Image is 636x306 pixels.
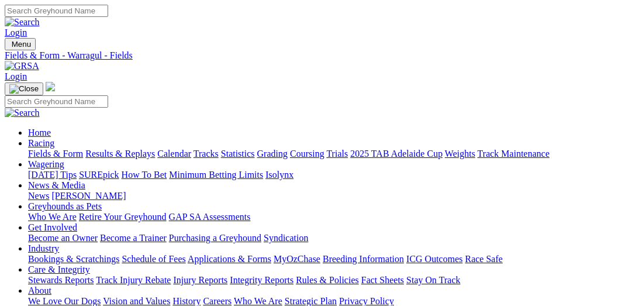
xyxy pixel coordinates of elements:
a: Wagering [28,159,64,169]
a: [PERSON_NAME] [51,191,126,201]
a: Home [28,128,51,137]
a: Login [5,27,27,37]
a: News & Media [28,180,85,190]
a: Industry [28,243,59,253]
a: Schedule of Fees [122,254,185,264]
a: MyOzChase [274,254,320,264]
img: logo-grsa-white.png [46,82,55,91]
a: Results & Replays [85,149,155,159]
div: Industry [28,254,631,264]
div: Get Involved [28,233,631,243]
a: Coursing [290,149,324,159]
a: 2025 TAB Adelaide Cup [350,149,443,159]
a: Retire Your Greyhound [79,212,167,222]
div: Greyhounds as Pets [28,212,631,222]
a: History [172,296,201,306]
a: Breeding Information [323,254,404,264]
a: Fields & Form - Warragul - Fields [5,50,631,61]
div: Care & Integrity [28,275,631,286]
img: Search [5,108,40,118]
a: Stewards Reports [28,275,94,285]
a: [DATE] Tips [28,170,77,180]
a: Bookings & Scratchings [28,254,119,264]
img: Close [9,84,39,94]
a: Fields & Form [28,149,83,159]
a: Injury Reports [173,275,227,285]
a: We Love Our Dogs [28,296,101,306]
a: Track Maintenance [478,149,549,159]
a: Strategic Plan [285,296,337,306]
a: Vision and Values [103,296,170,306]
input: Search [5,5,108,17]
a: News [28,191,49,201]
a: Grading [257,149,288,159]
a: Purchasing a Greyhound [169,233,261,243]
a: Tracks [193,149,219,159]
a: Statistics [221,149,255,159]
div: News & Media [28,191,631,201]
button: Toggle navigation [5,82,43,95]
a: Become a Trainer [100,233,167,243]
a: Rules & Policies [296,275,359,285]
a: Integrity Reports [230,275,293,285]
a: Become an Owner [28,233,98,243]
a: Careers [203,296,231,306]
div: Wagering [28,170,631,180]
a: Trials [326,149,348,159]
a: GAP SA Assessments [169,212,251,222]
a: Care & Integrity [28,264,90,274]
a: Isolynx [265,170,293,180]
a: Privacy Policy [339,296,394,306]
span: Menu [12,40,31,49]
a: Who We Are [234,296,282,306]
a: Calendar [157,149,191,159]
a: Racing [28,138,54,148]
a: Get Involved [28,222,77,232]
a: How To Bet [122,170,167,180]
a: Minimum Betting Limits [169,170,263,180]
a: Syndication [264,233,308,243]
a: Applications & Forms [188,254,271,264]
a: Track Injury Rebate [96,275,171,285]
a: About [28,286,51,295]
a: Fact Sheets [361,275,404,285]
a: Weights [445,149,475,159]
a: Stay On Track [406,275,460,285]
button: Toggle navigation [5,38,36,50]
a: Race Safe [465,254,502,264]
a: Login [5,71,27,81]
div: Racing [28,149,631,159]
input: Search [5,95,108,108]
img: GRSA [5,61,39,71]
a: Who We Are [28,212,77,222]
a: Greyhounds as Pets [28,201,102,211]
a: SUREpick [79,170,119,180]
a: ICG Outcomes [406,254,462,264]
img: Search [5,17,40,27]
